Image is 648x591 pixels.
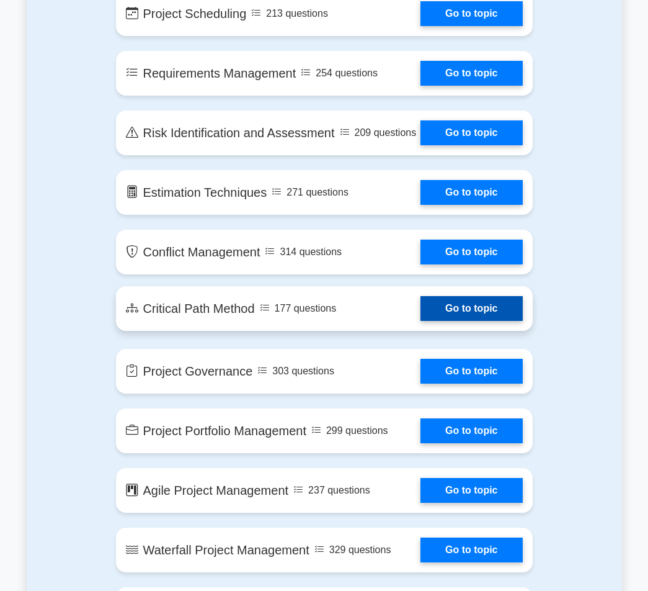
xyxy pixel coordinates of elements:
a: Go to topic [420,296,522,321]
a: Go to topic [420,120,522,145]
a: Go to topic [420,418,522,443]
a: Go to topic [420,1,522,26]
a: Go to topic [420,478,522,503]
a: Go to topic [420,61,522,86]
a: Go to topic [420,359,522,384]
a: Go to topic [420,240,522,264]
a: Go to topic [420,538,522,562]
a: Go to topic [420,180,522,205]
